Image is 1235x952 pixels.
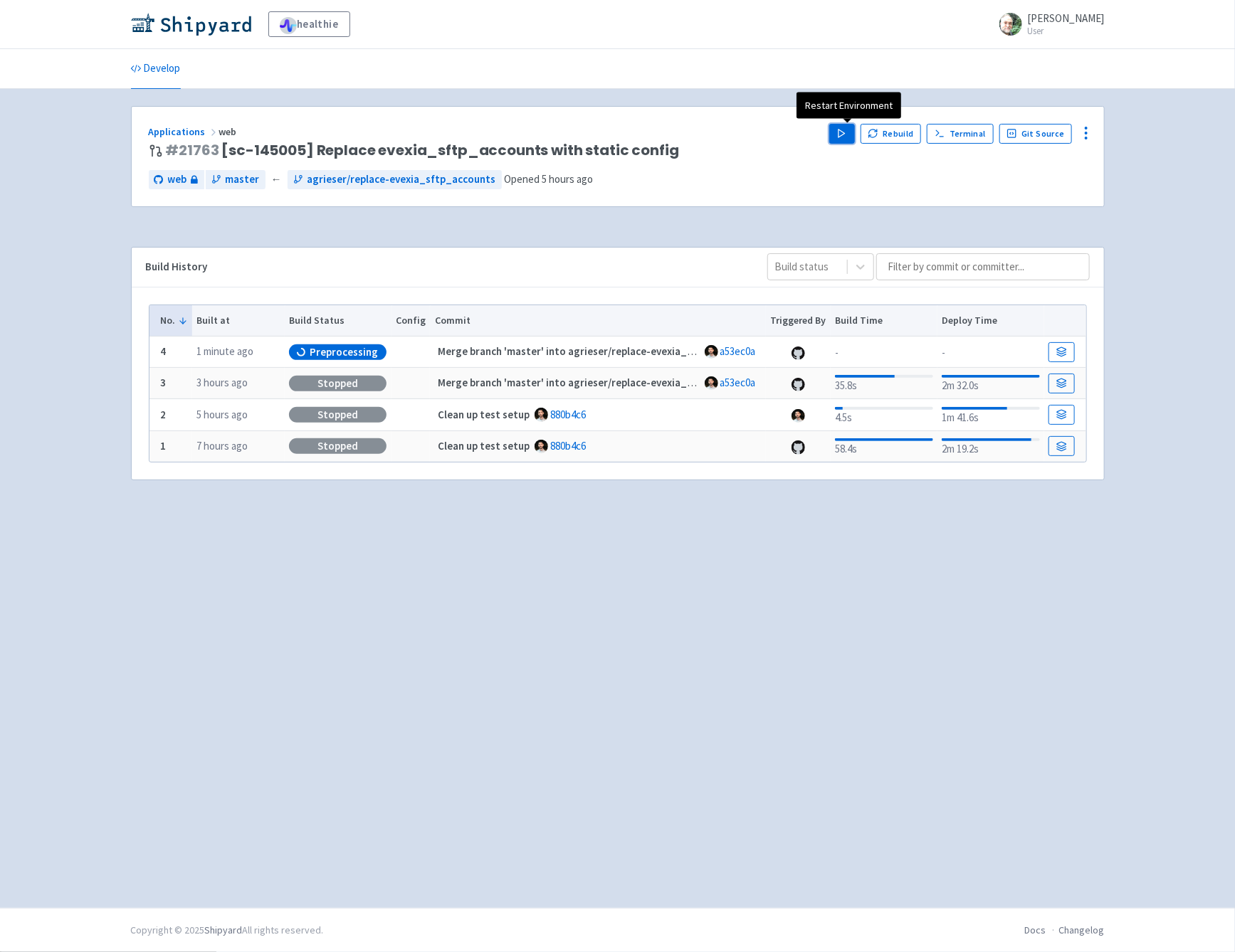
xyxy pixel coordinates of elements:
button: Rebuild [861,124,922,144]
span: agrieser/replace-evexia_sftp_accounts [308,171,496,188]
a: agrieser/replace-evexia_sftp_accounts [288,170,502,189]
a: web [149,170,204,189]
th: Build Time [831,305,937,337]
div: Copyright © 2025 All rights reserved. [131,923,324,938]
a: Docs [1025,924,1046,936]
a: Shipyard [205,924,243,936]
b: 4 [161,344,167,358]
time: 7 hours ago [196,439,248,453]
a: Develop [131,49,181,89]
div: - [835,342,932,361]
span: ← [271,171,282,188]
img: Shipyard logo [131,13,251,36]
th: Deploy Time [937,305,1044,337]
a: Changelog [1059,924,1105,936]
div: Build History [146,259,745,275]
div: 58.4s [835,435,932,458]
a: Build Details [1049,436,1074,456]
a: a53ec0a [720,344,756,358]
small: User [1028,26,1105,36]
span: [PERSON_NAME] [1028,11,1105,25]
strong: Merge branch 'master' into agrieser/replace-evexia_sftp_accounts [438,376,757,389]
a: master [206,170,266,189]
th: Triggered By [766,305,831,337]
div: 35.8s [835,372,932,394]
strong: Clean up test setup [438,408,530,421]
button: No. [161,313,188,328]
div: 1m 41.6s [942,404,1039,426]
a: Git Source [999,124,1073,144]
span: web [168,171,187,188]
a: healthie [268,11,350,37]
a: [PERSON_NAME] User [991,13,1105,36]
span: [sc-145005] Replace evexia_sftp_accounts with static config [166,142,679,159]
a: Build Details [1049,374,1074,393]
div: 2m 19.2s [942,435,1039,458]
a: #21763 [166,140,219,160]
a: 880b4c6 [550,408,586,421]
a: 880b4c6 [550,439,586,453]
time: 1 minute ago [196,344,253,358]
input: Filter by commit or committer... [876,253,1090,280]
th: Commit [430,305,766,337]
span: Preprocessing [310,345,378,359]
strong: Merge branch 'master' into agrieser/replace-evexia_sftp_accounts [438,344,757,358]
th: Config [391,305,431,337]
a: Build Details [1049,342,1074,362]
th: Build Status [285,305,391,337]
div: 4.5s [835,404,932,426]
span: Opened [505,172,594,186]
b: 2 [161,408,167,421]
span: web [219,125,239,138]
b: 3 [161,376,167,389]
a: Applications [149,125,219,138]
span: master [226,171,260,188]
b: 1 [161,439,167,453]
div: Stopped [289,407,387,423]
time: 5 hours ago [196,408,248,421]
th: Built at [192,305,285,337]
div: Stopped [289,438,387,454]
a: a53ec0a [720,376,756,389]
div: 2m 32.0s [942,372,1039,394]
time: 3 hours ago [196,376,248,389]
div: Stopped [289,376,387,391]
button: Play [829,124,855,144]
a: Terminal [927,124,993,144]
div: - [942,342,1039,361]
a: Build Details [1049,405,1074,425]
time: 5 hours ago [542,172,594,186]
strong: Clean up test setup [438,439,530,453]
